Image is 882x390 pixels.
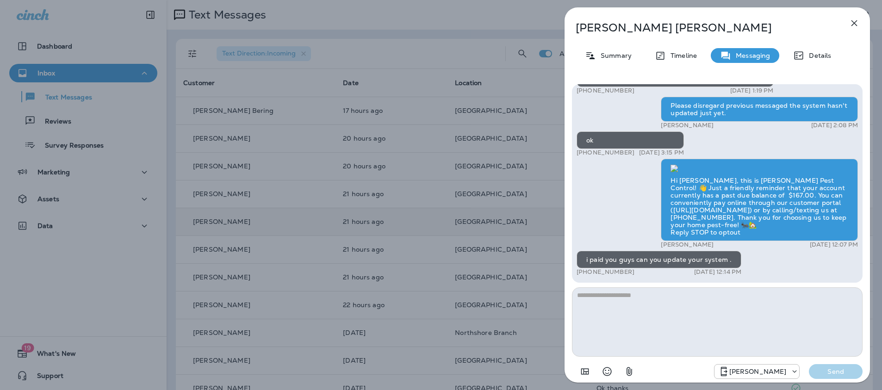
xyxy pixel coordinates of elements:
p: Timeline [666,52,697,59]
p: Messaging [731,52,770,59]
p: [PERSON_NAME] [PERSON_NAME] [576,21,828,34]
p: [DATE] 2:08 PM [811,122,858,129]
p: [PHONE_NUMBER] [577,87,634,94]
button: Select an emoji [598,362,616,381]
img: twilio-download [671,165,678,172]
p: [PHONE_NUMBER] [577,149,634,156]
p: [DATE] 12:14 PM [694,268,741,276]
p: [PERSON_NAME] [661,241,714,248]
p: [PERSON_NAME] [661,122,714,129]
p: [PHONE_NUMBER] [577,268,634,276]
p: [DATE] 1:19 PM [730,87,774,94]
div: ok [577,131,684,149]
button: Add in a premade template [576,362,594,381]
p: [DATE] 12:07 PM [810,241,858,248]
div: Hi [PERSON_NAME], this is [PERSON_NAME] Pest Control! 👋 Just a friendly reminder that your accoun... [661,159,858,241]
div: Please disregard previous messaged the system hasn't updated just yet. [661,97,858,122]
p: Details [804,52,831,59]
p: [DATE] 3:15 PM [639,149,684,156]
div: +1 (504) 576-9603 [714,366,800,377]
p: [PERSON_NAME] [729,368,787,375]
p: Summary [596,52,632,59]
div: i paid you guys can you update your system . [577,251,741,268]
